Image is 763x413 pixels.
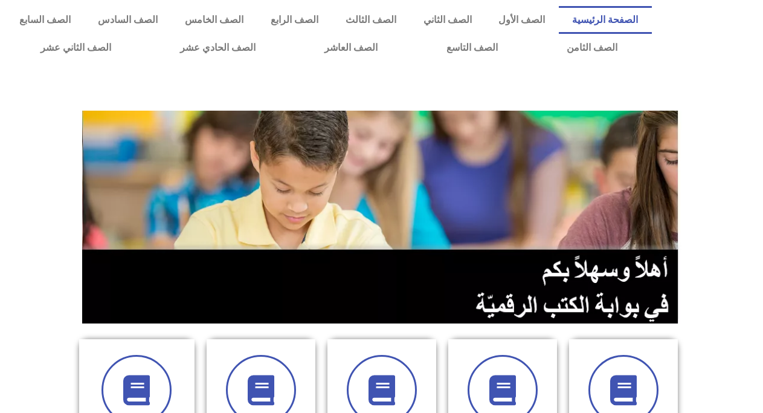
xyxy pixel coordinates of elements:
a: الصف الخامس [172,6,257,34]
a: الصف الثامن [532,34,652,62]
a: الصف الثاني [410,6,485,34]
a: الصف الرابع [257,6,332,34]
a: الصف السابع [6,6,85,34]
a: الصف الثالث [332,6,410,34]
a: الصفحة الرئيسية [559,6,652,34]
a: الصف التاسع [412,34,532,62]
a: الصف الحادي عشر [146,34,290,62]
a: الصف العاشر [290,34,412,62]
a: الصف الأول [485,6,559,34]
a: الصف السادس [85,6,172,34]
a: الصف الثاني عشر [6,34,146,62]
